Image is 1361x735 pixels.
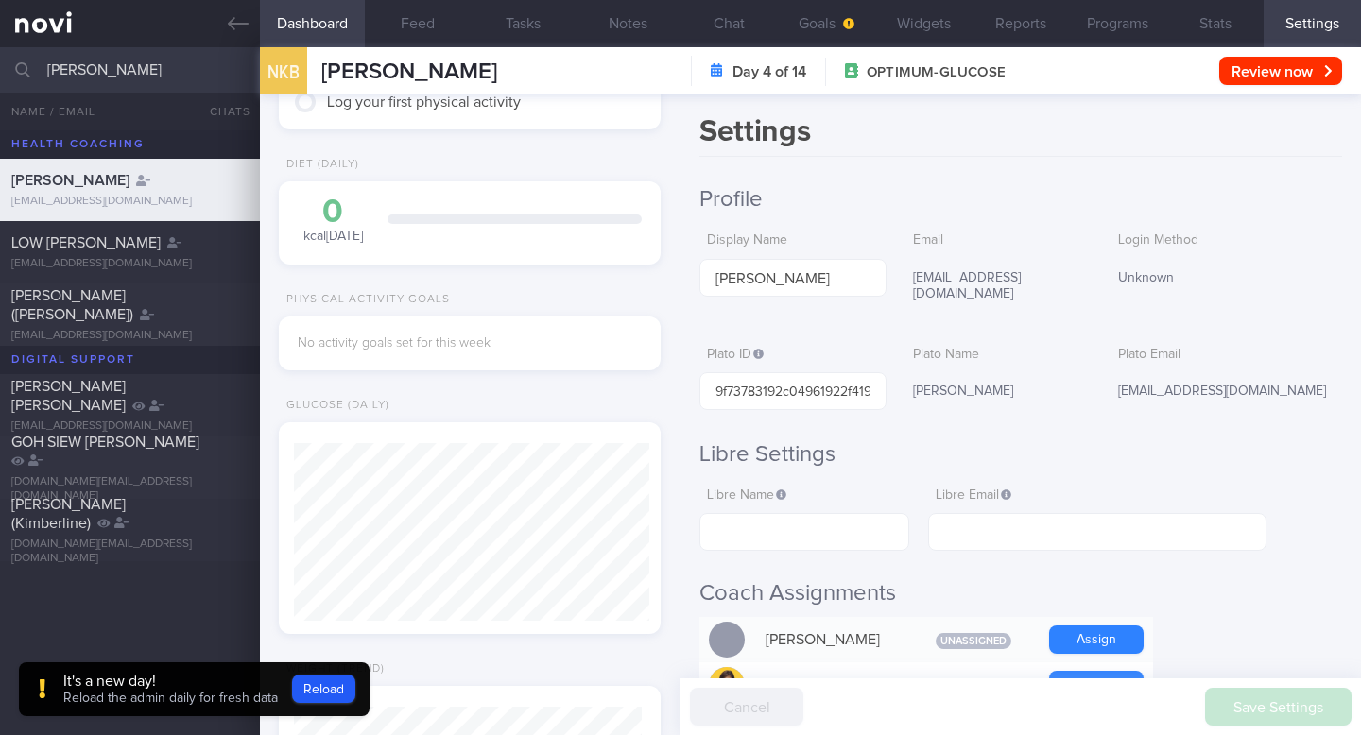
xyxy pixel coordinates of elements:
label: Plato Email [1118,347,1335,364]
div: [DOMAIN_NAME][EMAIL_ADDRESS][DOMAIN_NAME] [11,538,249,566]
div: NKB [255,36,312,109]
span: [PERSON_NAME] (Kimberline) [11,497,126,531]
div: [EMAIL_ADDRESS][DOMAIN_NAME] [11,195,249,209]
div: Physical Activity Goals [279,293,450,307]
div: [PERSON_NAME] [756,621,907,658]
div: kcal [DATE] [298,196,369,246]
div: [EMAIL_ADDRESS][DOMAIN_NAME] [11,257,249,271]
span: Libre Email [936,488,1011,502]
h1: Settings [699,113,1342,157]
div: It's a new day! [63,672,278,691]
h2: Coach Assignments [699,579,1342,607]
div: Unknown [1111,259,1342,299]
span: [PERSON_NAME] [11,173,129,188]
label: Email [913,232,1084,249]
div: [EMAIL_ADDRESS][DOMAIN_NAME] [11,419,249,434]
button: Assign [1049,671,1144,699]
span: Unassigned [936,633,1011,649]
strong: Day 4 of 14 [732,62,806,81]
span: [PERSON_NAME] [PERSON_NAME] [11,379,126,413]
div: Glucose (Daily) [279,399,389,413]
span: Libre Name [707,488,786,502]
div: Diet (Daily) [279,158,359,172]
span: Reload the admin daily for fresh data [63,692,278,705]
span: OPTIMUM-GLUCOSE [867,63,1006,82]
button: Reload [292,675,355,703]
div: 0 [298,196,369,229]
span: LOW [PERSON_NAME] [11,235,161,250]
div: [DOMAIN_NAME][EMAIL_ADDRESS][DOMAIN_NAME] [11,475,249,504]
div: [EMAIL_ADDRESS][DOMAIN_NAME] [1111,372,1342,412]
label: Plato Name [913,347,1084,364]
div: [PERSON_NAME] [905,372,1092,412]
button: Assign [1049,625,1144,654]
span: [PERSON_NAME] ([PERSON_NAME]) [11,288,133,322]
span: Plato ID [707,348,764,361]
span: [PERSON_NAME] [321,60,497,83]
span: GOH SIEW [PERSON_NAME] [11,435,199,450]
h2: Libre Settings [699,440,1342,469]
div: [EMAIL_ADDRESS][DOMAIN_NAME] [905,259,1092,315]
button: Review now [1219,57,1342,85]
button: Chats [184,93,260,130]
label: Display Name [707,232,878,249]
div: Angena [756,666,907,704]
div: No activity goals set for this week [298,335,642,352]
div: [EMAIL_ADDRESS][DOMAIN_NAME] [11,329,249,343]
label: Login Method [1118,232,1335,249]
h2: Profile [699,185,1342,214]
